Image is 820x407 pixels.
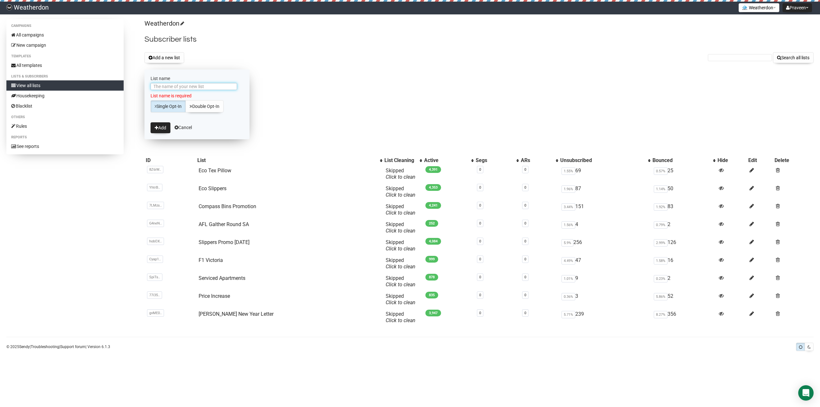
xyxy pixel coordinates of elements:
[654,275,668,282] span: 0.23%
[425,256,438,263] span: 999
[199,311,274,317] a: [PERSON_NAME] New Year Letter
[147,256,163,263] span: Cyap1..
[425,184,441,191] span: 4,353
[654,311,668,318] span: 8.27%
[747,156,773,165] th: Edit: No sort applied, sorting is disabled
[6,22,124,30] li: Campaigns
[6,101,124,111] a: Blacklist
[386,293,415,305] span: Skipped
[6,4,12,10] img: 7a78779ce6e6518a649a1307f8f29eb2
[524,203,526,208] a: 0
[651,255,716,273] td: 16
[383,156,423,165] th: List Cleaning: No sort applied, activate to apply an ascending sort
[146,157,195,164] div: ID
[651,165,716,183] td: 25
[479,275,481,279] a: 0
[651,308,716,326] td: 356
[199,167,231,174] a: Eco Tex Pillow
[654,167,668,175] span: 0.57%
[560,157,644,164] div: Unsubscribed
[199,185,226,191] a: Eco Slippers
[199,203,256,209] a: Compass Bins Promotion
[479,239,481,243] a: 0
[651,237,716,255] td: 126
[386,281,415,288] a: Click to clean
[775,157,812,164] div: Delete
[562,311,575,318] span: 5.71%
[144,156,196,165] th: ID: No sort applied, sorting is disabled
[559,201,651,219] td: 151
[479,203,481,208] a: 0
[651,201,716,219] td: 83
[423,156,474,165] th: Active: No sort applied, activate to apply an ascending sort
[559,308,651,326] td: 239
[6,141,124,151] a: See reports
[147,202,164,209] span: 7LMzs..
[31,345,59,349] a: Troubleshooting
[151,83,237,90] input: The name of your new list
[739,3,779,12] button: Weatherdon
[151,122,170,133] button: Add
[386,228,415,234] a: Click to clean
[197,157,377,164] div: List
[386,275,415,288] span: Skipped
[654,257,668,265] span: 1.58%
[386,264,415,270] a: Click to clean
[524,185,526,190] a: 0
[651,183,716,201] td: 50
[559,290,651,308] td: 3
[562,293,575,300] span: 0.36%
[185,100,224,112] a: Double Opt-In
[559,183,651,201] td: 87
[562,257,575,265] span: 4.49%
[524,293,526,297] a: 0
[479,221,481,225] a: 0
[562,239,573,247] span: 5.9%
[562,221,575,229] span: 1.56%
[6,73,124,80] li: Lists & subscribers
[386,239,415,252] span: Skipped
[151,76,243,81] label: List name
[562,275,575,282] span: 1.01%
[654,221,668,229] span: 0.79%
[147,220,164,227] span: G4neN..
[476,157,513,164] div: Segs
[425,310,441,316] span: 3,947
[6,343,110,350] p: © 2025 | | | Version 6.1.3
[386,257,415,270] span: Skipped
[386,203,415,216] span: Skipped
[651,156,716,165] th: Bounced: No sort applied, activate to apply an ascending sort
[147,273,162,281] span: SpiTs..
[479,257,481,261] a: 0
[6,30,124,40] a: All campaigns
[524,311,526,315] a: 0
[386,317,415,323] a: Click to clean
[151,100,186,112] a: Single Opt-In
[199,221,249,227] a: AFL Galther Round SA
[386,174,415,180] a: Click to clean
[425,220,438,227] span: 252
[386,192,415,198] a: Click to clean
[654,185,668,193] span: 1.14%
[773,52,814,63] button: Search all lists
[19,345,30,349] a: Sendy
[425,166,441,173] span: 4,391
[742,5,747,10] img: 1.png
[520,156,559,165] th: ARs: No sort applied, activate to apply an ascending sort
[60,345,86,349] a: Support forum
[524,221,526,225] a: 0
[654,293,668,300] span: 5.86%
[425,238,441,245] span: 4,084
[717,157,746,164] div: Hide
[147,309,164,317] span: gvME0..
[6,91,124,101] a: Housekeeping
[479,311,481,315] a: 0
[562,185,575,193] span: 1.96%
[748,157,772,164] div: Edit
[144,34,814,45] h2: Subscriber lists
[147,184,162,191] span: YhtrB..
[479,167,481,172] a: 0
[559,255,651,273] td: 47
[386,221,415,234] span: Skipped
[559,156,651,165] th: Unsubscribed: No sort applied, activate to apply an ascending sort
